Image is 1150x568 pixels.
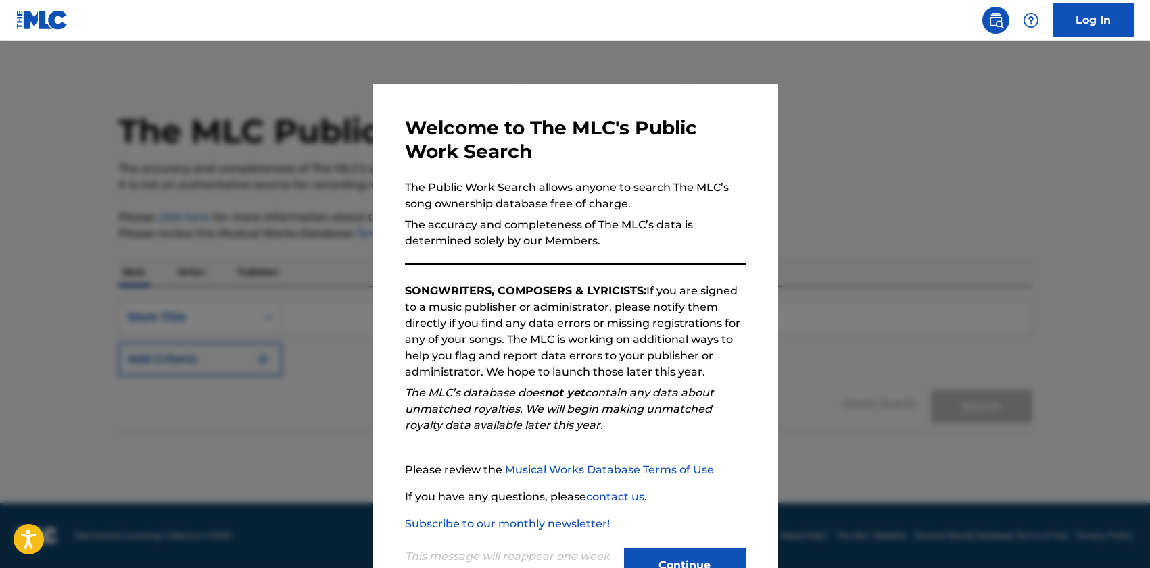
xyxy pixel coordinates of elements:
[405,116,746,163] h3: Welcome to The MLC's Public Work Search
[544,386,585,399] strong: not yet
[405,284,646,297] strong: SONGWRITERS, COMPOSERS & LYRICISTS:
[586,490,644,503] a: contact us
[405,180,746,212] p: The Public Work Search allows anyone to search The MLC’s song ownership database free of charge.
[405,489,746,505] p: If you have any questions, please .
[405,217,746,249] p: The accuracy and completeness of The MLC’s data is determined solely by our Members.
[16,10,68,30] img: MLC Logo
[1082,503,1150,568] iframe: Chat Widget
[405,462,746,478] p: Please review the
[1023,12,1039,28] img: help
[405,517,610,530] a: Subscribe to our monthly newsletter!
[988,12,1004,28] img: search
[405,386,714,432] em: The MLC’s database does contain any data about unmatched royalties. We will begin making unmatche...
[1017,7,1045,34] div: Help
[505,463,714,476] a: Musical Works Database Terms of Use
[1053,3,1134,37] a: Log In
[982,7,1009,34] a: Public Search
[405,283,746,380] p: If you are signed to a music publisher or administrator, please notify them directly if you find ...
